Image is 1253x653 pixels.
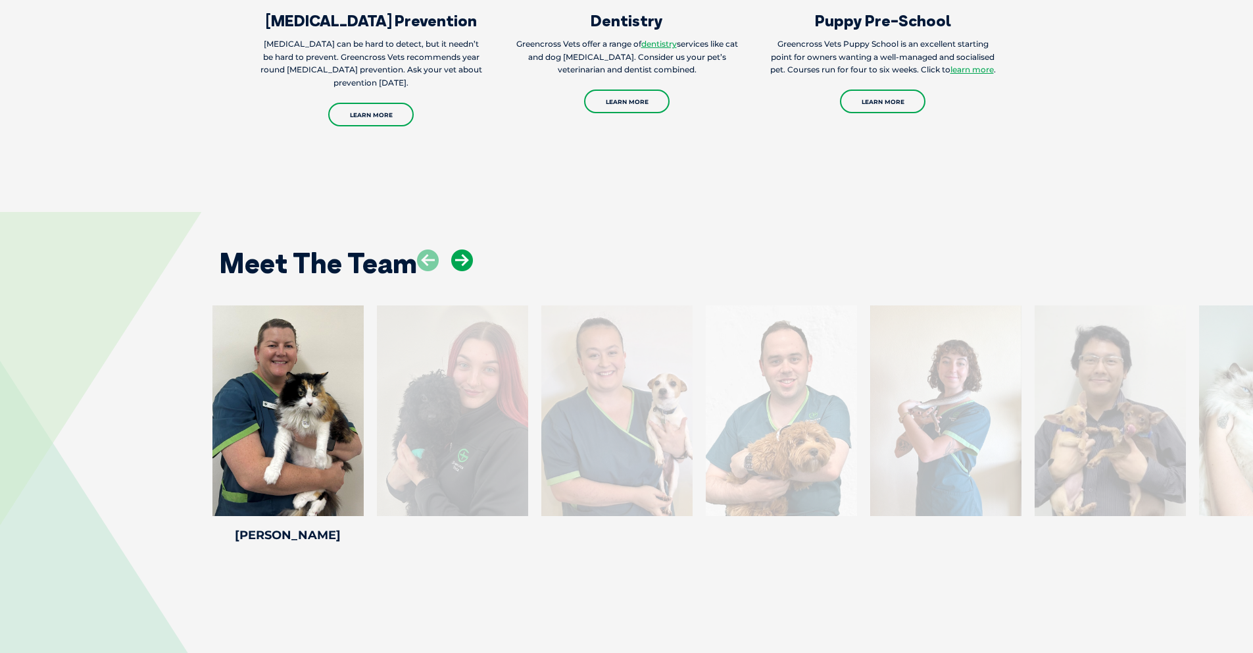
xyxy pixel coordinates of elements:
[641,39,677,49] a: dentistry
[328,103,414,126] a: Learn More
[258,38,484,90] p: [MEDICAL_DATA] can be hard to detect, but it needn’t be hard to prevent. Greencross Vets recommen...
[514,38,740,77] p: Greencross Vets offer a range of services like cat and dog [MEDICAL_DATA]. Consider us your pet’s...
[212,529,364,541] h4: [PERSON_NAME]
[219,249,417,277] h2: Meet The Team
[840,90,925,113] a: Learn More
[950,65,994,74] a: learn more
[584,90,670,113] a: Learn More
[514,13,740,28] h3: Dentistry
[770,13,996,28] h3: Puppy Pre-School
[770,38,996,77] p: Greencross Vets Puppy School is an excellent starting point for owners wanting a well-managed and...
[258,13,484,28] h3: [MEDICAL_DATA] Prevention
